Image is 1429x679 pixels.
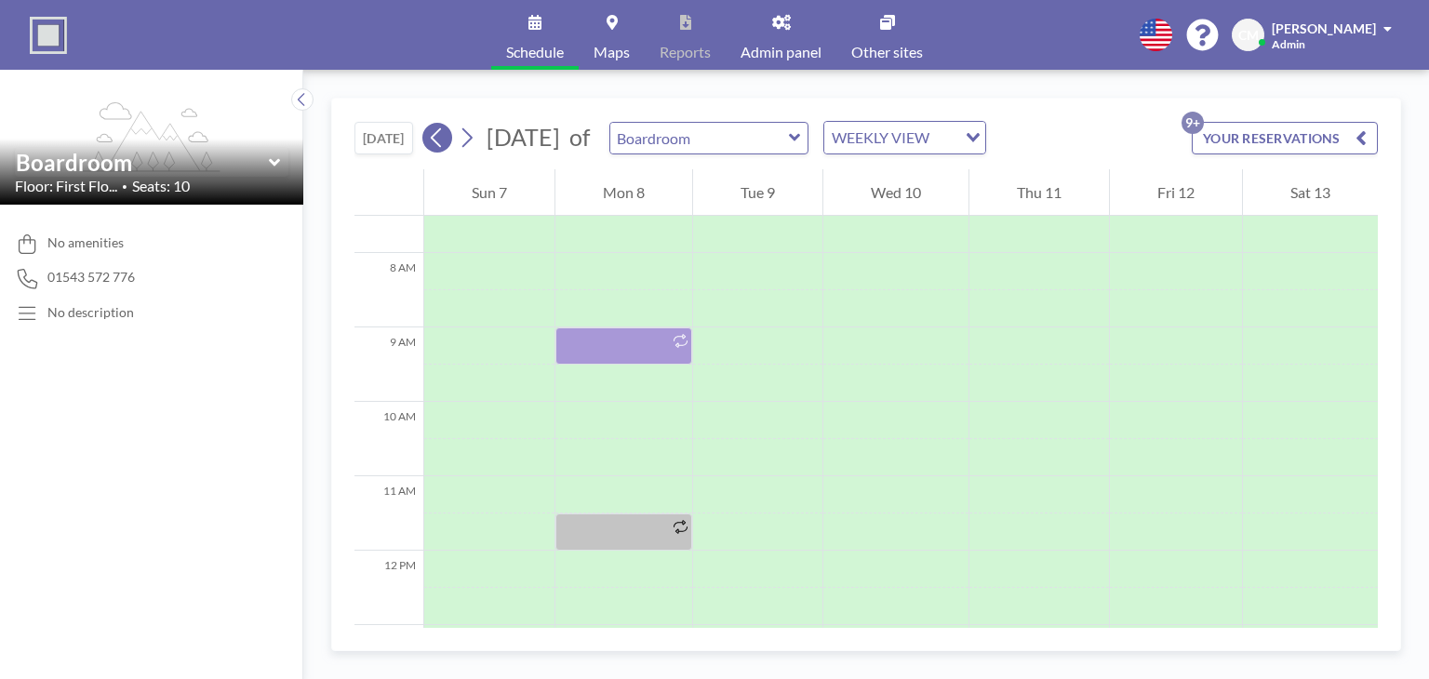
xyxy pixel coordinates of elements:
span: 01543 572 776 [47,269,135,286]
div: Search for option [824,122,985,153]
button: [DATE] [354,122,413,154]
div: 7 AM [354,179,423,253]
span: Reports [660,45,711,60]
span: WEEKLY VIEW [828,126,933,150]
div: Mon 8 [555,169,692,216]
div: Tue 9 [693,169,822,216]
span: CM [1238,27,1259,44]
span: Other sites [851,45,923,60]
span: Admin panel [741,45,821,60]
img: organization-logo [30,17,67,54]
button: YOUR RESERVATIONS9+ [1192,122,1378,154]
span: of [569,123,590,152]
div: Sat 13 [1243,169,1378,216]
div: 9 AM [354,327,423,402]
span: Seats: 10 [132,177,190,195]
span: Floor: First Flo... [15,177,117,195]
div: 12 PM [354,551,423,625]
div: Sun 7 [424,169,554,216]
div: No description [47,304,134,321]
div: Fri 12 [1110,169,1242,216]
div: Wed 10 [823,169,968,216]
p: 9+ [1182,112,1204,134]
span: [PERSON_NAME] [1272,20,1376,36]
div: 11 AM [354,476,423,551]
span: No amenities [47,234,124,251]
div: 8 AM [354,253,423,327]
span: • [122,180,127,193]
span: Schedule [506,45,564,60]
input: Boardroom [16,149,269,176]
input: Boardroom [610,123,789,153]
div: 10 AM [354,402,423,476]
input: Search for option [935,126,955,150]
span: Maps [594,45,630,60]
div: Thu 11 [969,169,1109,216]
span: Admin [1272,37,1305,51]
span: [DATE] [487,123,560,151]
